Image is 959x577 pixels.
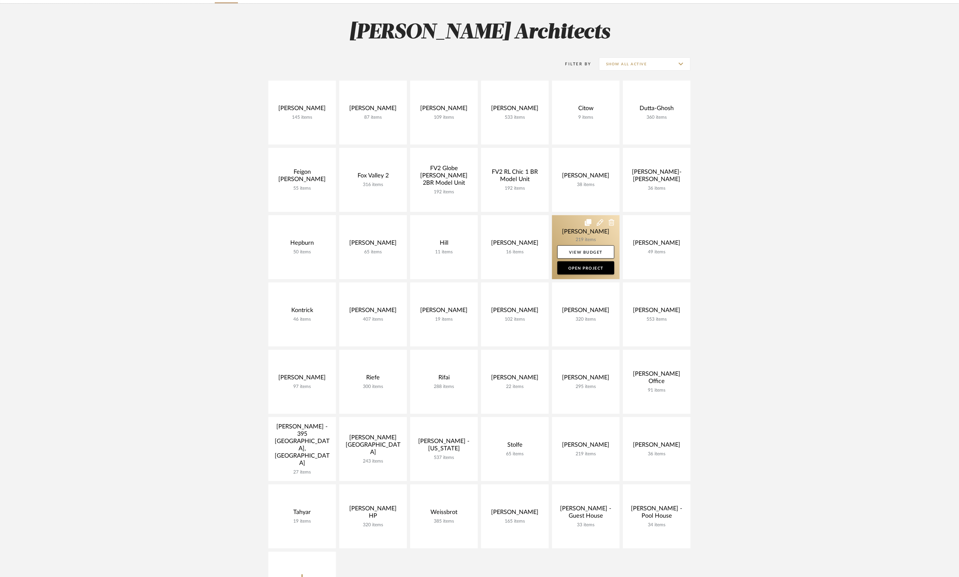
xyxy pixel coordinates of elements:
div: [PERSON_NAME] [628,307,685,317]
div: [PERSON_NAME] [416,307,473,317]
div: 295 items [557,384,614,390]
div: [PERSON_NAME]-[PERSON_NAME] [628,168,685,186]
div: Riefe [345,374,402,384]
div: Tahyar [274,509,331,519]
div: Dutta-Ghosh [628,105,685,115]
div: 320 items [557,317,614,322]
div: [PERSON_NAME] [486,509,543,519]
div: Citow [557,105,614,115]
div: [PERSON_NAME] [345,307,402,317]
div: 55 items [274,186,331,191]
div: Kontrick [274,307,331,317]
div: [PERSON_NAME] - Guest House [557,505,614,522]
div: 49 items [628,249,685,255]
div: Hepburn [274,239,331,249]
div: [PERSON_NAME] [486,105,543,115]
div: 407 items [345,317,402,322]
div: [PERSON_NAME] [486,374,543,384]
div: 165 items [486,519,543,524]
div: [PERSON_NAME] [557,307,614,317]
div: Rifai [416,374,473,384]
div: 65 items [345,249,402,255]
a: View Budget [557,245,614,259]
div: [PERSON_NAME] [416,105,473,115]
div: 38 items [557,182,614,188]
div: [PERSON_NAME] HP [345,505,402,522]
div: [PERSON_NAME] [274,105,331,115]
div: [PERSON_NAME] [345,105,402,115]
div: Filter By [557,61,592,67]
div: 87 items [345,115,402,120]
div: [PERSON_NAME] [557,374,614,384]
div: 316 items [345,182,402,188]
div: Fox Valley 2 [345,172,402,182]
div: 46 items [274,317,331,322]
div: FV2 Globe [PERSON_NAME] 2BR Model Unit [416,165,473,189]
div: 97 items [274,384,331,390]
div: 91 items [628,388,685,393]
div: 22 items [486,384,543,390]
div: [PERSON_NAME] - [US_STATE] [416,438,473,455]
div: [PERSON_NAME] [628,441,685,451]
div: 27 items [274,470,331,475]
div: Stolfe [486,441,543,451]
div: FV2 RL Chic 1 BR Model Unit [486,168,543,186]
div: [PERSON_NAME] [274,374,331,384]
div: 34 items [628,522,685,528]
div: [PERSON_NAME] [557,441,614,451]
div: [PERSON_NAME] [345,239,402,249]
div: 102 items [486,317,543,322]
div: 19 items [416,317,473,322]
div: 16 items [486,249,543,255]
div: 192 items [416,189,473,195]
div: 243 items [345,459,402,464]
div: [PERSON_NAME][GEOGRAPHIC_DATA] [345,434,402,459]
div: 19 items [274,519,331,524]
div: [PERSON_NAME] [486,239,543,249]
div: 533 items [486,115,543,120]
div: [PERSON_NAME] - 395 [GEOGRAPHIC_DATA], [GEOGRAPHIC_DATA] [274,423,331,470]
div: 36 items [628,186,685,191]
div: Weissbrot [416,509,473,519]
div: 65 items [486,451,543,457]
div: 288 items [416,384,473,390]
div: 50 items [274,249,331,255]
div: [PERSON_NAME] [628,239,685,249]
div: 219 items [557,451,614,457]
div: Feigon [PERSON_NAME] [274,168,331,186]
div: [PERSON_NAME] - Pool House [628,505,685,522]
div: 537 items [416,455,473,461]
div: 36 items [628,451,685,457]
div: 553 items [628,317,685,322]
div: 300 items [345,384,402,390]
a: Open Project [557,261,614,275]
div: 109 items [416,115,473,120]
div: Hill [416,239,473,249]
div: [PERSON_NAME] [557,172,614,182]
div: [PERSON_NAME] [486,307,543,317]
div: 320 items [345,522,402,528]
div: [PERSON_NAME] Office [628,370,685,388]
div: 11 items [416,249,473,255]
div: 33 items [557,522,614,528]
div: 192 items [486,186,543,191]
div: 360 items [628,115,685,120]
h2: [PERSON_NAME] Architects [241,20,718,45]
div: 385 items [416,519,473,524]
div: 9 items [557,115,614,120]
div: 145 items [274,115,331,120]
